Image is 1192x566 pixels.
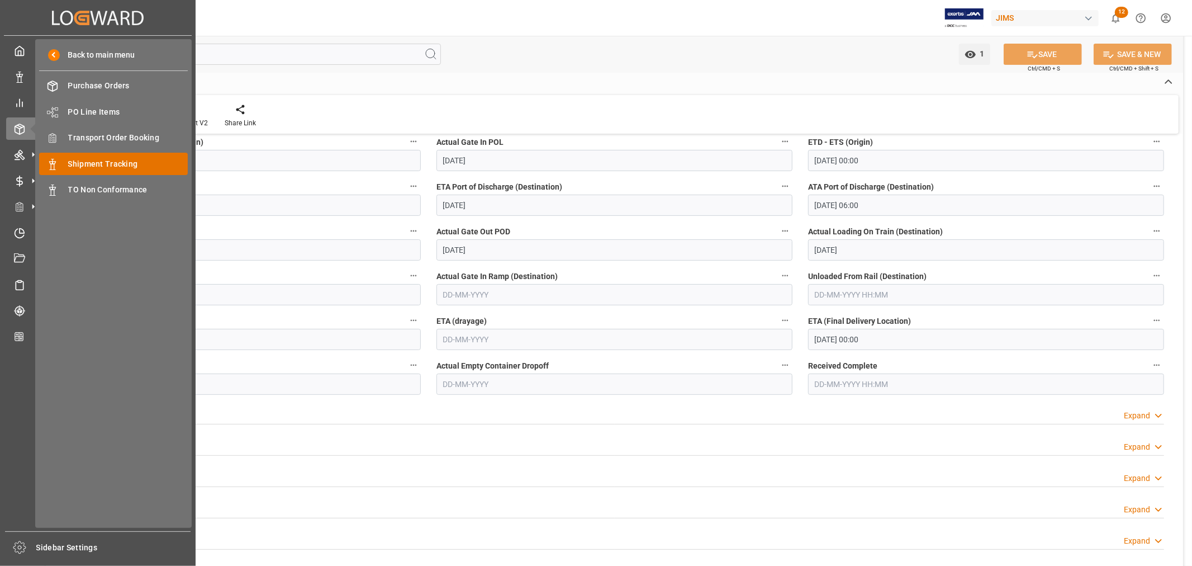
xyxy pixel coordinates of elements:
span: Ctrl/CMD + S [1028,64,1060,73]
div: Expand [1124,441,1150,453]
button: Actual Gate Out Ramp (Destination) [406,313,421,328]
span: ETA (drayage) [436,315,487,327]
button: Unloaded From Rail (Destination) [1150,268,1164,283]
span: 12 [1115,7,1128,18]
input: DD-MM-YYYY [436,329,792,350]
span: Actual Gate In Ramp (Destination) [436,271,558,282]
input: DD-MM-YYYY [436,374,792,395]
input: DD-MM-YYYY [65,150,421,171]
button: ETD - ETS (Origin) [1150,134,1164,149]
span: Received Complete [808,360,877,372]
a: My Cockpit [6,40,189,62]
a: Timeslot Management V2 [6,221,189,243]
button: ATA (Final Delivery Location) [406,358,421,372]
span: Actual Gate In POL [436,136,504,148]
a: Document Management [6,248,189,270]
img: Exertis%20JAM%20-%20Email%20Logo.jpg_1722504956.jpg [945,8,984,28]
button: Actual Gate Out POD [778,224,792,238]
span: ETD - ETS (Origin) [808,136,873,148]
button: ETA (drayage) [778,313,792,328]
div: Expand [1124,473,1150,484]
button: ETA (Final Delivery Location) [1150,313,1164,328]
span: Purchase Orders [68,80,188,92]
button: open menu [959,44,990,65]
a: Sailing Schedules [6,273,189,295]
button: ATD - ATS (Origin) [406,179,421,194]
div: Expand [1124,535,1150,547]
a: Data Management [6,65,189,87]
input: DD-MM-YYYY HH:MM [808,374,1164,395]
div: Expand [1124,410,1150,422]
button: show 12 new notifications [1103,6,1128,31]
button: Received Complete [1150,358,1164,372]
button: Actual Gate In Ramp (Destination) [778,268,792,283]
button: ATA Port of Discharge (Destination) [1150,179,1164,194]
input: Search Fields [51,44,441,65]
span: PO Line Items [68,106,188,118]
input: DD-MM-YYYY [436,150,792,171]
input: DD-MM-YYYY HH:MM [808,284,1164,305]
span: TO Non Conformance [68,184,188,196]
span: 1 [976,49,985,58]
input: DD-MM-YYYY HH:MM [808,329,1164,350]
button: Actual Empty Container Dropoff [778,358,792,372]
span: Ctrl/CMD + Shift + S [1109,64,1158,73]
input: DD-MM-YYYY HH:MM [65,195,421,216]
a: TO Non Conformance [39,179,188,201]
button: Help Center [1128,6,1153,31]
input: DD-MM-YYYY [436,239,792,261]
input: DD-MM-YYYY [436,195,792,216]
span: Shipment Tracking [68,158,188,170]
a: Transport Order Booking [39,127,188,149]
span: Actual Empty Container Dropoff [436,360,549,372]
span: Back to main menu [60,49,135,61]
span: ETA (Final Delivery Location) [808,315,911,327]
a: Tracking Shipment [6,300,189,322]
div: JIMS [991,10,1099,26]
span: Sidebar Settings [36,542,191,554]
input: DD-MM-YYYY [65,239,421,261]
span: Unloaded From Rail (Destination) [808,271,927,282]
a: PO Line Items [39,101,188,122]
button: Actual Loading On Train (Destination) [1150,224,1164,238]
a: Shipment Tracking [39,153,188,174]
span: Actual Gate Out POD [436,226,510,238]
button: JIMS [991,7,1103,29]
button: Rail Departure (Destination) [406,268,421,283]
a: Purchase Orders [39,75,188,97]
input: DD-MM-YYYY HH:MM [808,150,1164,171]
a: CO2 Calculator [6,326,189,347]
div: Expand [1124,504,1150,516]
span: Transport Order Booking [68,132,188,144]
button: SAVE [1004,44,1082,65]
input: DD-MM-YYYY [436,284,792,305]
input: DD-MM-YYYY [65,329,421,350]
span: ETA Port of Discharge (Destination) [436,181,562,193]
button: Actual Gate In POL [778,134,792,149]
span: Actual Loading On Train (Destination) [808,226,943,238]
input: DD-MM-YYYY [65,374,421,395]
button: Estimated Gate Out POD [406,224,421,238]
span: ATA Port of Discharge (Destination) [808,181,934,193]
a: My Reports [6,92,189,114]
div: Share Link [225,118,256,128]
button: SAVE & NEW [1094,44,1172,65]
input: DD-MM-YYYY [65,284,421,305]
button: ETA Port of Discharge (Destination) [778,179,792,194]
input: DD-MM-YYYY HH:MM [808,195,1164,216]
input: DD-MM-YYYY [808,239,1164,261]
button: Actual Empty Container Pickup (Origin) [406,134,421,149]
